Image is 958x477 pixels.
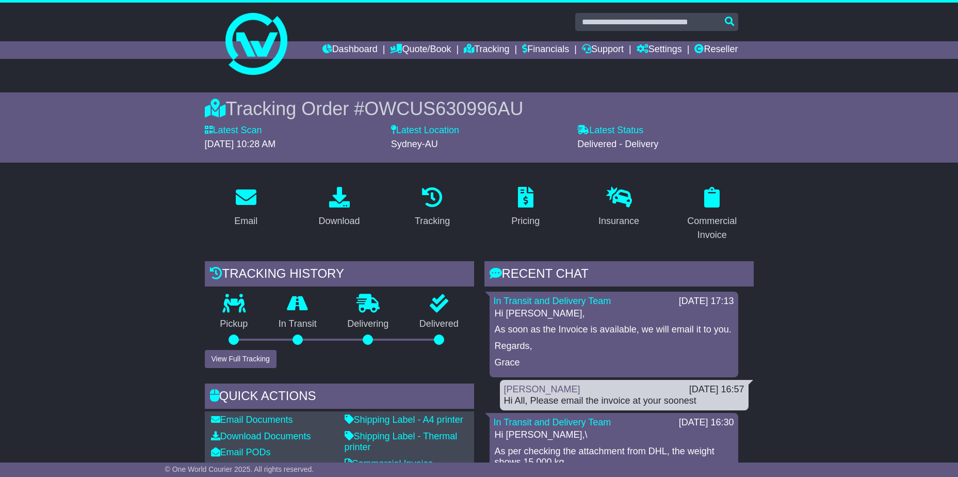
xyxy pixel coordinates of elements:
div: Tracking history [205,261,474,289]
a: Commercial Invoice [345,458,433,469]
div: [DATE] 16:30 [679,417,734,428]
label: Latest Status [577,125,643,136]
div: Tracking [415,214,450,228]
a: Tracking [464,41,509,59]
a: Financials [522,41,569,59]
a: Insurance [592,183,646,232]
a: Download Documents [211,431,311,441]
a: Support [582,41,624,59]
button: View Full Tracking [205,350,277,368]
div: [DATE] 17:13 [679,296,734,307]
div: [DATE] 16:57 [689,384,744,395]
label: Latest Scan [205,125,262,136]
label: Latest Location [391,125,459,136]
p: Pickup [205,319,264,330]
a: Shipping Label - A4 printer [345,415,463,425]
a: In Transit and Delivery Team [494,296,611,306]
span: [DATE] 10:28 AM [205,139,276,149]
div: Download [318,214,360,228]
div: Hi All, Please email the invoice at your soonest [504,395,744,407]
div: Insurance [598,214,639,228]
a: Email [228,183,264,232]
p: Grace [495,357,733,369]
div: RECENT CHAT [484,261,754,289]
div: Tracking Order # [205,98,754,120]
a: Commercial Invoice [671,183,754,246]
span: © One World Courier 2025. All rights reserved. [165,465,314,473]
div: Email [234,214,257,228]
p: Regards, [495,341,733,352]
span: OWCUS630996AU [364,98,523,119]
a: Email Documents [211,415,293,425]
a: Tracking [408,183,457,232]
a: Reseller [694,41,738,59]
div: Commercial Invoice [677,214,747,242]
div: Quick Actions [205,384,474,411]
a: Shipping Label - Thermal printer [345,431,458,453]
a: Pricing [505,183,546,232]
a: Quote/Book [390,41,451,59]
a: Email PODs [211,447,271,457]
p: Delivered [404,319,474,330]
p: Hi [PERSON_NAME], [495,308,733,320]
a: Settings [637,41,682,59]
a: [PERSON_NAME] [504,384,580,394]
p: Delivering [332,319,404,330]
a: In Transit and Delivery Team [494,417,611,427]
p: In Transit [263,319,332,330]
p: As soon as the Invoice is available, we will email it to you. [495,324,733,336]
a: Download [312,183,366,232]
span: Sydney-AU [391,139,438,149]
p: As per checking the attachment from DHL, the weight shows 15.000 kg [495,446,733,468]
div: Pricing [511,214,540,228]
p: Hi [PERSON_NAME],\ [495,430,733,441]
span: Delivered - Delivery [577,139,658,149]
a: Dashboard [322,41,378,59]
